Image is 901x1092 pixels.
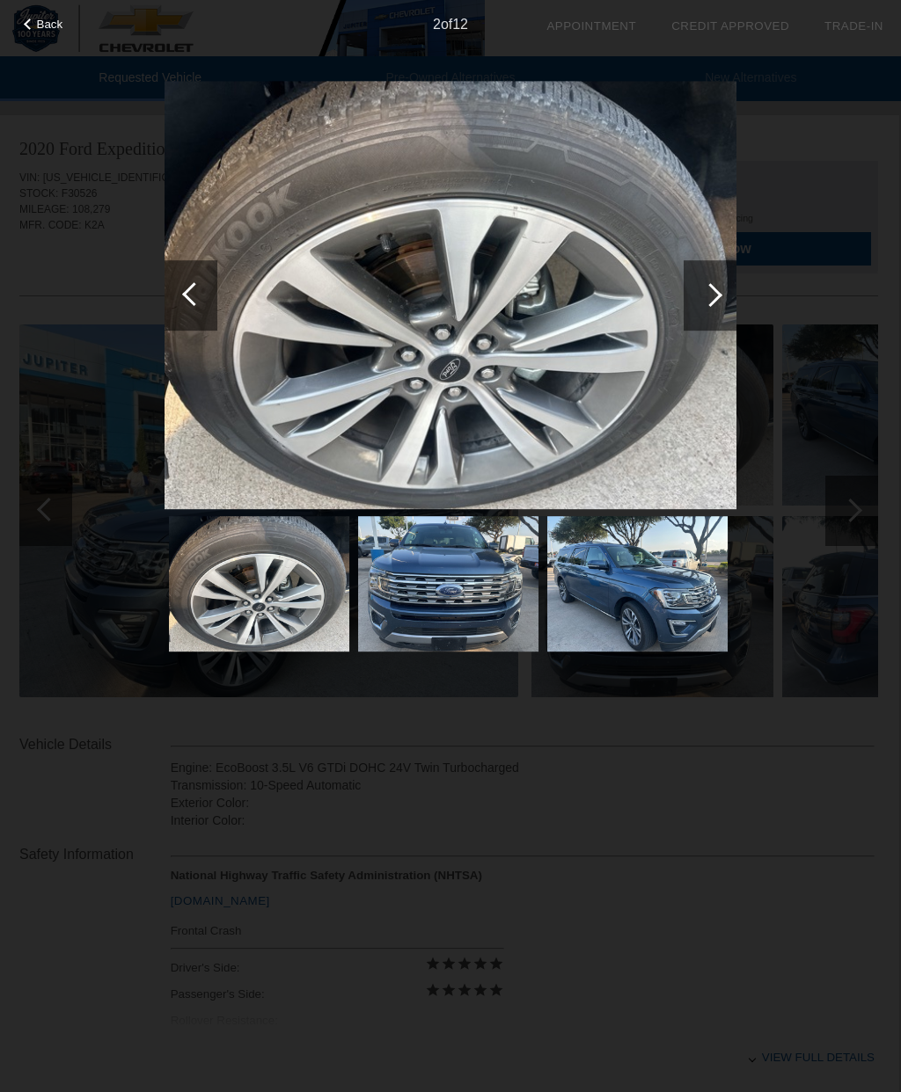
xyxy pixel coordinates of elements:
[169,516,349,652] img: image.aspx
[452,17,468,32] span: 12
[358,516,538,652] img: image.aspx
[546,19,636,33] a: Appointment
[37,18,63,31] span: Back
[165,81,736,510] img: image.aspx
[547,516,728,652] img: image.aspx
[433,17,441,32] span: 2
[671,19,789,33] a: Credit Approved
[824,19,883,33] a: Trade-In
